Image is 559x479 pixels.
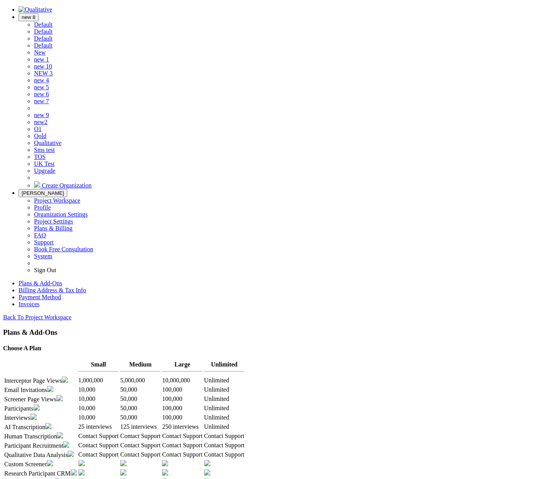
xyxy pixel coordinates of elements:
span: 50,000 [120,414,137,421]
td: Interceptor Page Views [4,376,77,385]
span: 100,000 [162,414,182,421]
span: Contact Support [204,442,244,448]
a: new 4 [34,77,49,84]
img: question.svg [71,469,77,476]
span: Default [34,21,53,28]
a: Book Free Consultation [34,246,93,252]
span: 5,000,000 [120,377,145,384]
img: Qualitative [19,6,52,13]
img: question.svg [34,404,40,411]
a: Default [34,35,53,42]
th: Medium [120,361,161,375]
span: Contact Support [162,451,202,458]
a: Sms test [34,147,55,153]
img: question.svg [56,395,63,401]
a: Qualitative [34,140,61,146]
a: Payment Method [19,294,61,300]
img: check.16x16.gray.svg [204,469,210,476]
a: FAQ [34,232,46,239]
th: Large [162,361,203,375]
span: new 10 [34,63,52,70]
span: Upgrade [34,167,55,174]
td: Qualitative Data Analysis [4,450,77,459]
td: Screener Page Views [4,395,77,403]
span: new 8 [22,14,36,20]
span: 10,000 [78,405,95,411]
a: TOS [34,153,46,160]
a: Plans & Billing [34,225,73,232]
a: Support [34,239,54,245]
span: 125 interviews [120,423,157,430]
a: Invoices [19,301,39,307]
a: Create Organization [34,182,92,189]
span: 250 interviews [162,423,199,430]
a: Organization Settings [34,211,88,218]
span: Unlimited [204,386,229,393]
img: question.svg [57,432,63,438]
span: 50,000 [120,395,137,402]
span: Contact Support [162,433,202,439]
span: 100,000 [162,395,182,402]
a: new 7 [34,98,49,104]
img: check.16x16.gray.svg [162,469,168,476]
span: Contact Support [204,433,244,439]
a: Project Workspace [34,197,80,204]
img: question.svg [31,414,37,420]
span: 1,000,000 [78,377,103,384]
span: 100,000 [162,386,182,393]
img: question.svg [68,451,74,457]
img: question.svg [47,386,53,392]
a: Plans & Add-Ons [19,280,62,286]
img: check.16x16.gray.svg [78,469,85,476]
span: Contact Support [120,433,160,439]
td: Interviews [4,413,77,422]
span: Unlimited [204,395,229,402]
span: Contact Support [162,442,202,448]
span: 10,000,000 [162,377,190,384]
span: 10,000 [78,414,95,421]
a: O1 [34,126,42,132]
a: Profile [34,204,51,211]
a: UK Test [34,160,55,167]
a: Qold [34,133,46,139]
span: Contact Support [120,442,160,448]
span: 50,000 [120,405,137,411]
a: Sign Out [34,267,56,273]
span: new 9 [34,112,49,118]
span: 10,000 [78,386,95,393]
span: Contact Support [120,451,160,458]
td: Email Invitations [4,385,77,394]
span: [PERSON_NAME] [22,190,64,196]
button: [PERSON_NAME] [19,189,67,197]
td: Participants [4,404,77,413]
a: New [34,49,46,56]
th: Unlimited [204,361,245,375]
a: Project Settings [34,218,73,225]
a: System [34,253,52,259]
a: new 5 [34,84,49,90]
span: Unlimited [204,405,229,411]
a: Default [34,42,53,49]
a: NEW 3 [34,70,53,77]
img: question.svg [63,441,69,448]
iframe: Chat Widget [520,442,559,479]
img: check.16x16.gray.svg [120,469,126,476]
img: question.svg [62,377,68,383]
td: AI Transcription [4,423,77,431]
td: Custom Screener [4,460,77,468]
img: question.svg [47,460,53,466]
img: check.16x16.gray.svg [162,460,168,466]
span: Contact Support [204,451,244,458]
a: new2 [34,119,48,125]
td: Participant Recruitment [4,441,77,450]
